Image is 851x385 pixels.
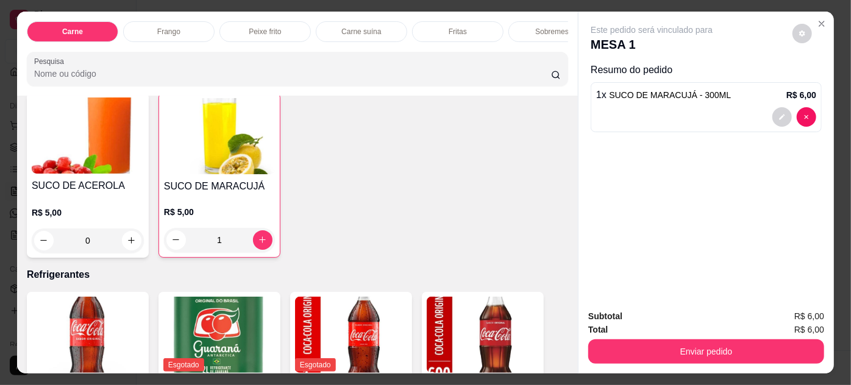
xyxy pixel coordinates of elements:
p: R$ 5,00 [32,207,144,219]
label: Pesquisa [34,56,68,66]
p: Fritas [449,27,467,37]
p: R$ 5,00 [164,206,275,218]
button: Enviar pedido [588,339,824,364]
button: Close [812,14,831,34]
p: Resumo do pedido [591,63,822,77]
p: Carne suína [341,27,381,37]
h4: SUCO DE ACEROLA [32,178,144,193]
p: Carne [62,27,83,37]
span: Esgotado [295,358,336,372]
button: decrease-product-quantity [792,24,812,43]
h4: SUCO DE MARACUJÁ [164,179,275,194]
button: decrease-product-quantity [797,107,816,127]
span: Esgotado [163,358,204,372]
span: R$ 6,00 [794,323,824,336]
p: Sobremesa [535,27,572,37]
strong: Subtotal [588,311,622,321]
img: product-image [164,98,275,174]
p: R$ 6,00 [786,89,816,101]
span: R$ 6,00 [794,309,824,323]
p: Refrigerantes [27,267,568,282]
img: product-image [163,297,276,373]
img: product-image [32,297,144,373]
img: product-image [32,97,144,174]
p: 1 x [596,88,731,102]
span: SUCO DE MARACUJÁ - 300ML [609,90,731,100]
p: Peixe frito [249,27,281,37]
img: product-image [427,297,539,373]
img: product-image [295,297,407,373]
p: Este pedido será vinculado para [591,24,713,36]
strong: Total [588,325,608,334]
button: decrease-product-quantity [772,107,792,127]
p: MESA 1 [591,36,713,53]
input: Pesquisa [34,68,551,80]
p: Frango [157,27,180,37]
